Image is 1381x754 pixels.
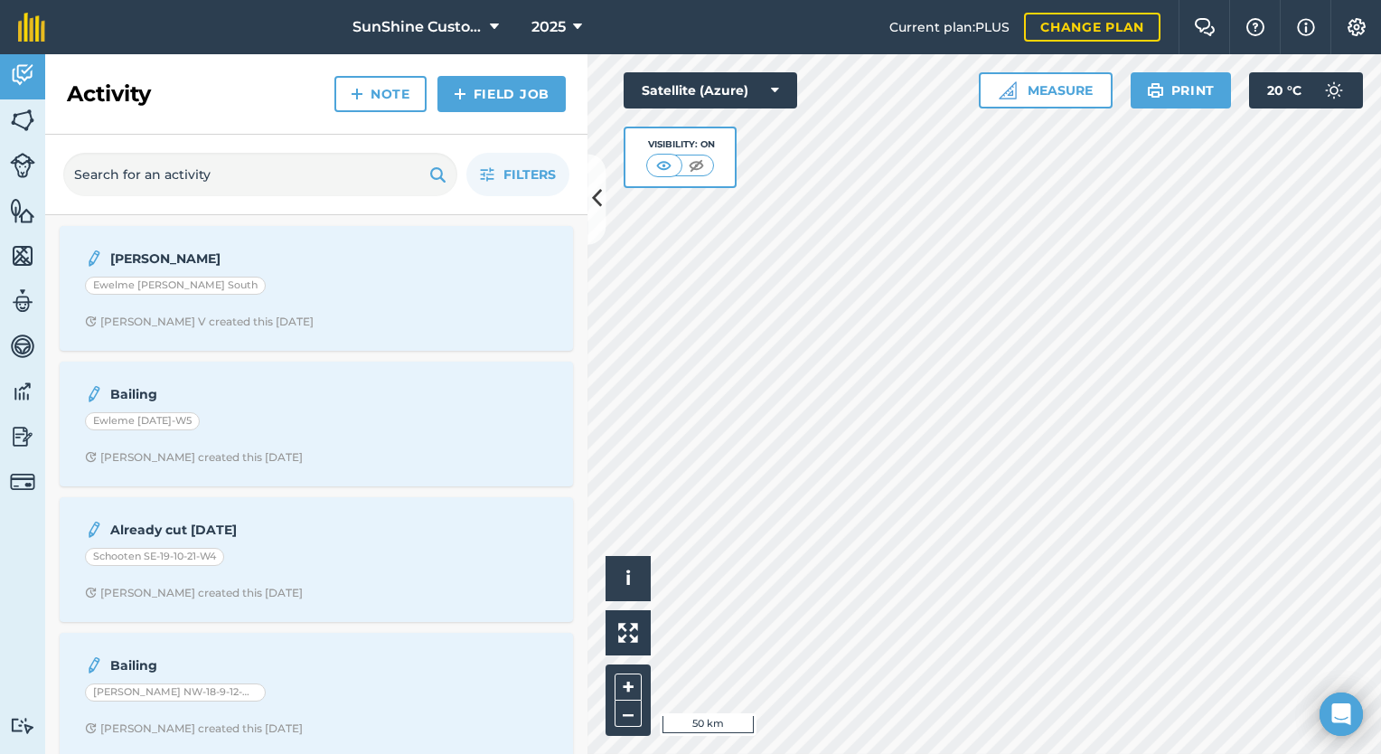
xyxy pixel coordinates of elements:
[10,469,35,495] img: svg+xml;base64,PD94bWwgdmVyc2lvbj0iMS4wIiBlbmNvZGluZz0idXRmLTgiPz4KPCEtLSBHZW5lcmF0b3I6IEFkb2JlIE...
[70,644,562,747] a: Bailing[PERSON_NAME] NW-18-9-12-W4Clock with arrow pointing clockwise[PERSON_NAME] created this [...
[606,556,651,601] button: i
[429,164,446,185] img: svg+xml;base64,PHN2ZyB4bWxucz0iaHR0cDovL3d3dy53My5vcmcvMjAwMC9zdmciIHdpZHRoPSIxOSIgaGVpZ2h0PSIyNC...
[334,76,427,112] a: Note
[110,655,397,675] strong: Bailing
[85,655,103,676] img: svg+xml;base64,PD94bWwgdmVyc2lvbj0iMS4wIiBlbmNvZGluZz0idXRmLTgiPz4KPCEtLSBHZW5lcmF0b3I6IEFkb2JlIE...
[85,548,224,566] div: Schooten SE-19-10-21-W4
[625,567,631,589] span: i
[85,519,103,541] img: svg+xml;base64,PD94bWwgdmVyc2lvbj0iMS4wIiBlbmNvZGluZz0idXRmLTgiPz4KPCEtLSBHZW5lcmF0b3I6IEFkb2JlIE...
[685,156,708,174] img: svg+xml;base64,PHN2ZyB4bWxucz0iaHR0cDovL3d3dy53My5vcmcvMjAwMC9zdmciIHdpZHRoPSI1MCIgaGVpZ2h0PSI0MC...
[10,153,35,178] img: svg+xml;base64,PD94bWwgdmVyc2lvbj0iMS4wIiBlbmNvZGluZz0idXRmLTgiPz4KPCEtLSBHZW5lcmF0b3I6IEFkb2JlIE...
[999,81,1017,99] img: Ruler icon
[63,153,457,196] input: Search for an activity
[437,76,566,112] a: Field Job
[1024,13,1160,42] a: Change plan
[110,249,397,269] strong: [PERSON_NAME]
[110,384,397,404] strong: Bailing
[1245,18,1266,36] img: A question mark icon
[10,333,35,360] img: svg+xml;base64,PD94bWwgdmVyc2lvbj0iMS4wIiBlbmNvZGluZz0idXRmLTgiPz4KPCEtLSBHZW5lcmF0b3I6IEFkb2JlIE...
[85,248,103,269] img: svg+xml;base64,PD94bWwgdmVyc2lvbj0iMS4wIiBlbmNvZGluZz0idXRmLTgiPz4KPCEtLSBHZW5lcmF0b3I6IEFkb2JlIE...
[1131,72,1232,108] button: Print
[1194,18,1216,36] img: Two speech bubbles overlapping with the left bubble in the forefront
[10,378,35,405] img: svg+xml;base64,PD94bWwgdmVyc2lvbj0iMS4wIiBlbmNvZGluZz0idXRmLTgiPz4KPCEtLSBHZW5lcmF0b3I6IEFkb2JlIE...
[85,683,266,702] div: [PERSON_NAME] NW-18-9-12-W4
[110,520,397,540] strong: Already cut [DATE]
[10,717,35,734] img: svg+xml;base64,PD94bWwgdmVyc2lvbj0iMS4wIiBlbmNvZGluZz0idXRmLTgiPz4KPCEtLSBHZW5lcmF0b3I6IEFkb2JlIE...
[624,72,797,108] button: Satellite (Azure)
[10,61,35,89] img: svg+xml;base64,PD94bWwgdmVyc2lvbj0iMS4wIiBlbmNvZGluZz0idXRmLTgiPz4KPCEtLSBHZW5lcmF0b3I6IEFkb2JlIE...
[618,623,638,643] img: Four arrows, one pointing top left, one top right, one bottom right and the last bottom left
[889,17,1010,37] span: Current plan : PLUS
[653,156,675,174] img: svg+xml;base64,PHN2ZyB4bWxucz0iaHR0cDovL3d3dy53My5vcmcvMjAwMC9zdmciIHdpZHRoPSI1MCIgaGVpZ2h0PSI0MC...
[70,372,562,476] a: BailingEwleme [DATE]-W5Clock with arrow pointing clockwise[PERSON_NAME] created this [DATE]
[85,383,103,405] img: svg+xml;base64,PD94bWwgdmVyc2lvbj0iMS4wIiBlbmNvZGluZz0idXRmLTgiPz4KPCEtLSBHZW5lcmF0b3I6IEFkb2JlIE...
[85,721,303,736] div: [PERSON_NAME] created this [DATE]
[10,197,35,224] img: svg+xml;base64,PHN2ZyB4bWxucz0iaHR0cDovL3d3dy53My5vcmcvMjAwMC9zdmciIHdpZHRoPSI1NiIgaGVpZ2h0PSI2MC...
[70,237,562,340] a: [PERSON_NAME]Ewelme [PERSON_NAME] SouthClock with arrow pointing clockwise[PERSON_NAME] V created...
[466,153,569,196] button: Filters
[1320,693,1363,736] div: Open Intercom Messenger
[454,83,466,105] img: svg+xml;base64,PHN2ZyB4bWxucz0iaHR0cDovL3d3dy53My5vcmcvMjAwMC9zdmciIHdpZHRoPSIxNCIgaGVpZ2h0PSIyNC...
[85,316,97,327] img: Clock with arrow pointing clockwise
[85,412,200,430] div: Ewleme [DATE]-W5
[1316,72,1352,108] img: svg+xml;base64,PD94bWwgdmVyc2lvbj0iMS4wIiBlbmNvZGluZz0idXRmLTgiPz4KPCEtLSBHZW5lcmF0b3I6IEFkb2JlIE...
[531,16,566,38] span: 2025
[85,587,97,598] img: Clock with arrow pointing clockwise
[70,508,562,611] a: Already cut [DATE]Schooten SE-19-10-21-W4Clock with arrow pointing clockwise[PERSON_NAME] created...
[85,277,266,295] div: Ewelme [PERSON_NAME] South
[1249,72,1363,108] button: 20 °C
[1297,16,1315,38] img: svg+xml;base64,PHN2ZyB4bWxucz0iaHR0cDovL3d3dy53My5vcmcvMjAwMC9zdmciIHdpZHRoPSIxNyIgaGVpZ2h0PSIxNy...
[85,450,303,465] div: [PERSON_NAME] created this [DATE]
[503,165,556,184] span: Filters
[85,315,314,329] div: [PERSON_NAME] V created this [DATE]
[10,242,35,269] img: svg+xml;base64,PHN2ZyB4bWxucz0iaHR0cDovL3d3dy53My5vcmcvMjAwMC9zdmciIHdpZHRoPSI1NiIgaGVpZ2h0PSI2MC...
[10,107,35,134] img: svg+xml;base64,PHN2ZyB4bWxucz0iaHR0cDovL3d3dy53My5vcmcvMjAwMC9zdmciIHdpZHRoPSI1NiIgaGVpZ2h0PSI2MC...
[67,80,151,108] h2: Activity
[979,72,1113,108] button: Measure
[1346,18,1367,36] img: A cog icon
[10,423,35,450] img: svg+xml;base64,PD94bWwgdmVyc2lvbj0iMS4wIiBlbmNvZGluZz0idXRmLTgiPz4KPCEtLSBHZW5lcmF0b3I6IEFkb2JlIE...
[646,137,715,152] div: Visibility: On
[352,16,483,38] span: SunShine Custom Farming LTD.
[18,13,45,42] img: fieldmargin Logo
[615,701,642,727] button: –
[615,674,642,701] button: +
[85,451,97,463] img: Clock with arrow pointing clockwise
[351,83,363,105] img: svg+xml;base64,PHN2ZyB4bWxucz0iaHR0cDovL3d3dy53My5vcmcvMjAwMC9zdmciIHdpZHRoPSIxNCIgaGVpZ2h0PSIyNC...
[1267,72,1301,108] span: 20 ° C
[1147,80,1164,101] img: svg+xml;base64,PHN2ZyB4bWxucz0iaHR0cDovL3d3dy53My5vcmcvMjAwMC9zdmciIHdpZHRoPSIxOSIgaGVpZ2h0PSIyNC...
[85,722,97,734] img: Clock with arrow pointing clockwise
[10,287,35,315] img: svg+xml;base64,PD94bWwgdmVyc2lvbj0iMS4wIiBlbmNvZGluZz0idXRmLTgiPz4KPCEtLSBHZW5lcmF0b3I6IEFkb2JlIE...
[85,586,303,600] div: [PERSON_NAME] created this [DATE]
